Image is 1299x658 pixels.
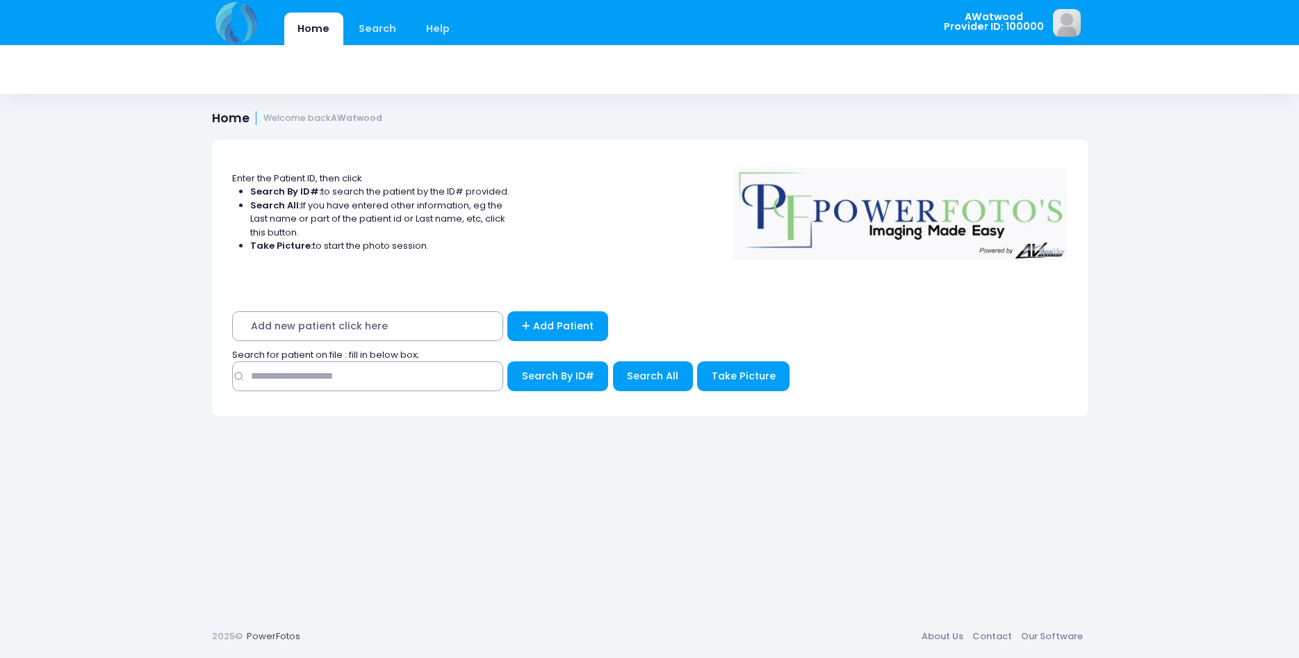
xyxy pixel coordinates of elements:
a: Our Software [1017,624,1088,649]
a: About Us [917,624,968,649]
span: Search All [627,369,678,383]
span: Search By ID# [522,369,594,383]
span: Take Picture [712,369,776,383]
span: Search for patient on file : fill in below box; [232,348,419,361]
strong: Take Picture: [250,239,313,252]
img: image [1053,9,1081,37]
span: 2025© [212,630,243,643]
li: If you have entered other information, eg the Last name or part of the patient id or Last name, e... [250,199,510,240]
span: Add new patient click here [232,311,503,341]
a: Add Patient [507,311,608,341]
strong: Search All: [250,199,301,212]
a: PowerFotos [247,630,300,643]
a: Search [345,13,410,45]
button: Search All [613,361,693,391]
strong: Search By ID#: [250,185,321,198]
strong: AWatwood [331,112,382,124]
span: Enter the Patient ID, then click [232,172,362,185]
small: Welcome back [263,113,382,124]
span: AWatwood Provider ID: 100000 [944,12,1044,32]
li: to search the patient by the ID# provided. [250,185,510,199]
li: to start the photo session. [250,239,510,253]
button: Search By ID# [507,361,608,391]
a: Home [284,13,343,45]
a: Contact [968,624,1017,649]
h1: Home [212,111,383,126]
img: Logo [726,158,1074,261]
button: Take Picture [697,361,790,391]
a: Help [412,13,463,45]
